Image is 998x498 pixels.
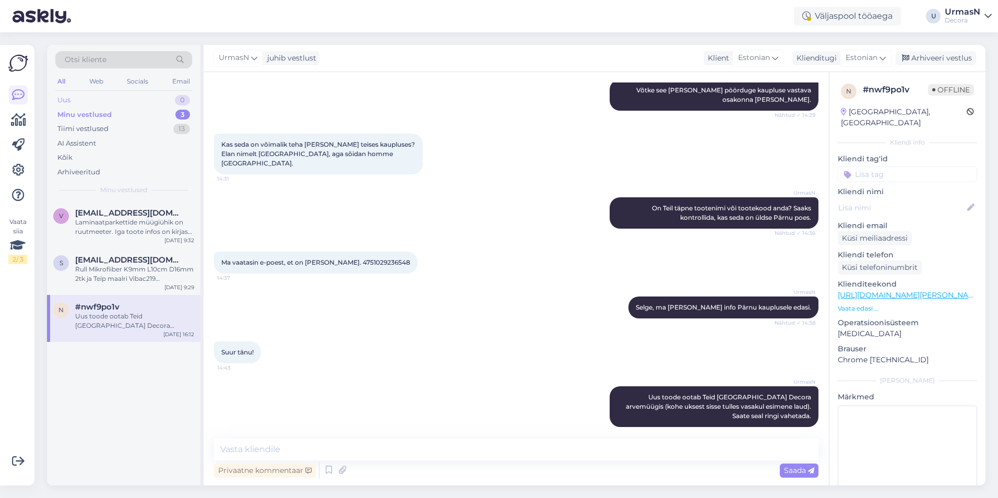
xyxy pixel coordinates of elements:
[838,392,977,402] p: Märkmed
[775,229,815,237] span: Nähtud ✓ 14:36
[8,217,27,264] div: Vaata siia
[8,255,27,264] div: 2 / 3
[838,343,977,354] p: Brauser
[217,175,256,183] span: 14:31
[636,303,811,311] span: Selge, ma [PERSON_NAME] info Pärnu kauplusele edasi.
[175,110,190,120] div: 3
[838,250,977,260] p: Kliendi telefon
[263,53,316,64] div: juhib vestlust
[8,53,28,73] img: Askly Logo
[838,186,977,197] p: Kliendi nimi
[75,208,184,218] span: vdostojevskaja@gmail.com
[838,138,977,147] div: Kliendi info
[221,348,254,356] span: Suur tänu!
[846,87,851,95] span: n
[55,75,67,88] div: All
[776,189,815,197] span: UrmasN
[652,204,813,221] span: On Teil täpne tootenimi või tootekood anda? Saaks kontrollida, kas seda on üldse Pärnu poes.
[636,86,813,103] span: Võtke see [PERSON_NAME] pöörduge kaupluse vastava osakonna [PERSON_NAME].
[175,95,190,105] div: 0
[838,202,965,214] input: Lisa nimi
[838,231,912,245] div: Küsi meiliaadressi
[838,317,977,328] p: Operatsioonisüsteem
[776,288,815,296] span: UrmasN
[838,167,977,182] input: Lisa tag
[75,312,194,330] div: Uus toode ootab Teid [GEOGRAPHIC_DATA] Decora arvemüügis (kohe uksest sisse tulles vasakul esimen...
[838,354,977,365] p: Chrome [TECHNICAL_ID]
[87,75,105,88] div: Web
[221,258,410,266] span: Ma vaatasin e-poest, et on [PERSON_NAME]. 4751029236548
[60,259,63,267] span: s
[838,376,977,385] div: [PERSON_NAME]
[792,53,837,64] div: Klienditugi
[170,75,192,88] div: Email
[704,53,729,64] div: Klient
[846,52,877,64] span: Estonian
[58,306,64,314] span: n
[738,52,770,64] span: Estonian
[125,75,150,88] div: Socials
[173,124,190,134] div: 13
[896,51,976,65] div: Arhiveeri vestlus
[59,212,63,220] span: v
[57,95,70,105] div: Uus
[838,290,982,300] a: [URL][DOMAIN_NAME][PERSON_NAME]
[945,8,980,16] div: UrmasN
[626,393,813,420] span: Uus toode ootab Teid [GEOGRAPHIC_DATA] Decora arvemüügis (kohe uksest sisse tulles vasakul esimen...
[214,464,316,478] div: Privaatne kommentaar
[928,84,974,96] span: Offline
[838,304,977,313] p: Vaata edasi ...
[57,138,96,149] div: AI Assistent
[775,319,815,327] span: Nähtud ✓ 14:38
[75,218,194,236] div: Laminaatparkettide müügiühik on ruutmeeter. Iga toote infos on kirjas ka, mitu ruutmeetrit pakis ...
[776,428,815,435] span: 16:12
[57,110,112,120] div: Minu vestlused
[838,260,922,275] div: Küsi telefoninumbrit
[841,106,967,128] div: [GEOGRAPHIC_DATA], [GEOGRAPHIC_DATA]
[65,54,106,65] span: Otsi kliente
[926,9,941,23] div: U
[75,265,194,283] div: Rull Mikrofiiber K9mm L10cm D16mm 2tk ja Teip maalri Vibac219 19mm/50m? Nende eest [PERSON_NAME] ...
[838,279,977,290] p: Klienditeekond
[219,52,249,64] span: UrmasN
[163,330,194,338] div: [DATE] 16:12
[164,236,194,244] div: [DATE] 9:32
[57,167,100,177] div: Arhiveeritud
[75,302,120,312] span: #nwf9po1v
[945,16,980,25] div: Decora
[775,111,815,119] span: Nähtud ✓ 14:29
[217,364,256,372] span: 14:43
[75,255,184,265] span: siiris25@gmail.com
[221,140,417,167] span: Kas seda on võimalik teha [PERSON_NAME] teises kaupluses? Elan nimelt [GEOGRAPHIC_DATA], aga sõid...
[838,153,977,164] p: Kliendi tag'id
[838,328,977,339] p: [MEDICAL_DATA]
[217,274,256,282] span: 14:37
[784,466,814,475] span: Saada
[776,378,815,386] span: UrmasN
[100,185,147,195] span: Minu vestlused
[794,7,901,26] div: Väljaspool tööaega
[57,152,73,163] div: Kõik
[164,283,194,291] div: [DATE] 9:29
[838,220,977,231] p: Kliendi email
[945,8,992,25] a: UrmasNDecora
[863,84,928,96] div: # nwf9po1v
[57,124,109,134] div: Tiimi vestlused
